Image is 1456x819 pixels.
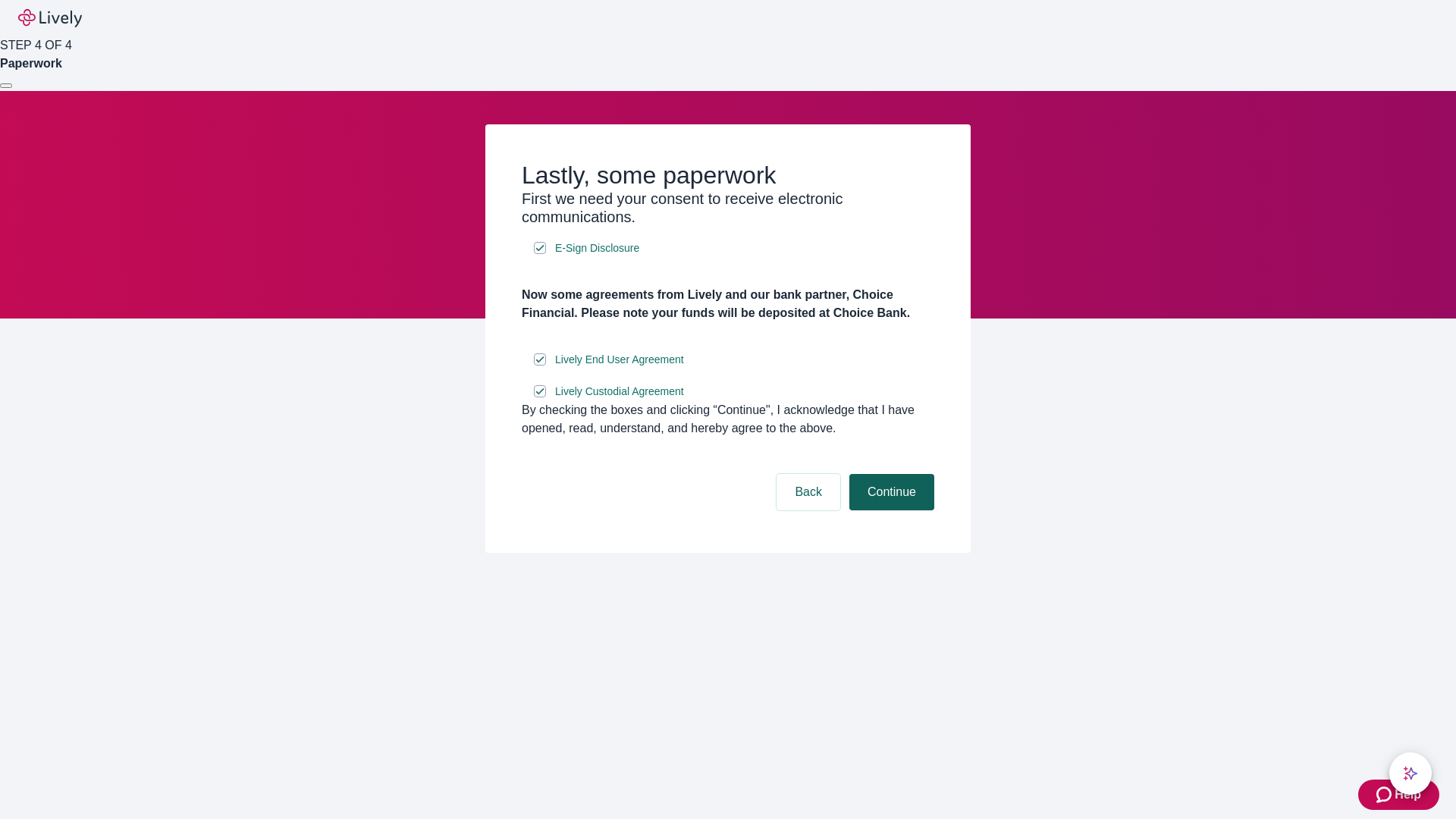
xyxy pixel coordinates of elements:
[522,286,934,322] h4: Now some agreements from Lively and our bank partner, Choice Financial. Please note your funds wi...
[849,474,934,510] button: Continue
[555,384,684,400] span: Lively Custodial Agreement
[1395,786,1421,804] span: Help
[18,9,82,27] img: Lively
[522,190,934,226] h3: First we need your consent to receive electronic communications.
[555,240,639,256] span: E-Sign Disclosure
[555,352,684,368] span: Lively End User Agreement
[522,161,934,190] h2: Lastly, some paperwork
[1403,766,1418,781] svg: Lively AI Assistant
[522,401,934,438] div: By checking the boxes and clicking “Continue", I acknowledge that I have opened, read, understand...
[1358,780,1439,810] button: Zendesk support iconHelp
[552,239,642,258] a: e-sign disclosure document
[1376,786,1395,804] svg: Zendesk support icon
[777,474,840,510] button: Back
[552,350,687,369] a: e-sign disclosure document
[552,382,687,401] a: e-sign disclosure document
[1389,752,1432,795] button: chat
